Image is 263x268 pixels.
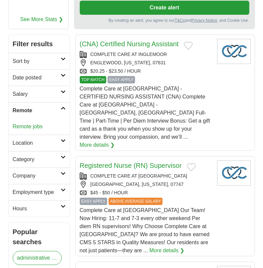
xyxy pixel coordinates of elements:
[80,198,107,205] span: EASY APPLY
[9,200,70,217] a: Hours
[9,86,70,102] a: Salary
[13,107,61,115] h2: Remote
[191,18,217,23] a: Privacy Notice
[217,160,251,186] img: Company logo
[13,90,61,98] h2: Salary
[80,76,106,83] span: TOP MATCH
[80,1,249,15] button: Create alert
[80,17,249,23] div: By creating an alert, you agree to our and , and Cookie Use.
[80,68,212,75] div: $20.25 - $23.50 / HOUR
[109,198,163,205] span: ABOVE AVERAGE SALARY
[13,227,66,247] h2: Popular searches
[13,74,61,82] h2: Date posted
[9,135,70,151] a: Location
[9,53,70,69] a: Sort by
[187,163,196,171] button: Add to favorite jobs
[175,18,185,23] a: T&Cs
[13,251,62,265] a: administrative assistant
[9,35,70,53] h2: Filter results
[13,155,61,163] h2: Category
[108,76,135,83] span: EASY APPLY
[149,247,185,255] a: More details ❯
[80,59,212,66] div: ENGLEWOOD, [US_STATE], 07631
[184,42,193,50] button: Add to favorite jobs
[13,124,43,129] a: Remote jobs
[80,173,212,180] div: COMPLETE CARE AT [GEOGRAPHIC_DATA]
[13,57,61,65] h2: Sort by
[20,15,63,23] a: See More Stats ❯
[13,205,61,213] h2: Hours
[9,69,70,86] a: Date posted
[9,167,70,184] a: Company
[13,172,61,180] h2: Company
[80,162,182,169] a: Registered Nurse (RN) Supervisor
[217,39,251,64] img: Company logo
[80,51,212,58] div: COMPLETE CARE AT INGLEMOOR
[80,189,212,196] div: $45 - $50 / HOUR
[9,151,70,167] a: Category
[80,207,210,253] span: Complete Care at [GEOGRAPHIC_DATA] Our Team! Now Hiring: 11-7 and 7-3 every other weekend Per die...
[80,181,212,188] div: [GEOGRAPHIC_DATA], [US_STATE], 07747
[9,184,70,200] a: Employment type
[13,139,61,147] h2: Location
[80,40,179,48] a: (CNA) Certified Nursing Assistant
[9,102,70,119] a: Remote
[13,188,61,196] h2: Employment type
[80,141,115,149] a: More details ❯
[80,86,210,140] span: Complete Care at [GEOGRAPHIC_DATA] - CERTIFIED NURSING ASSISTANT (CNA) Complete Care at [GEOGRAPH...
